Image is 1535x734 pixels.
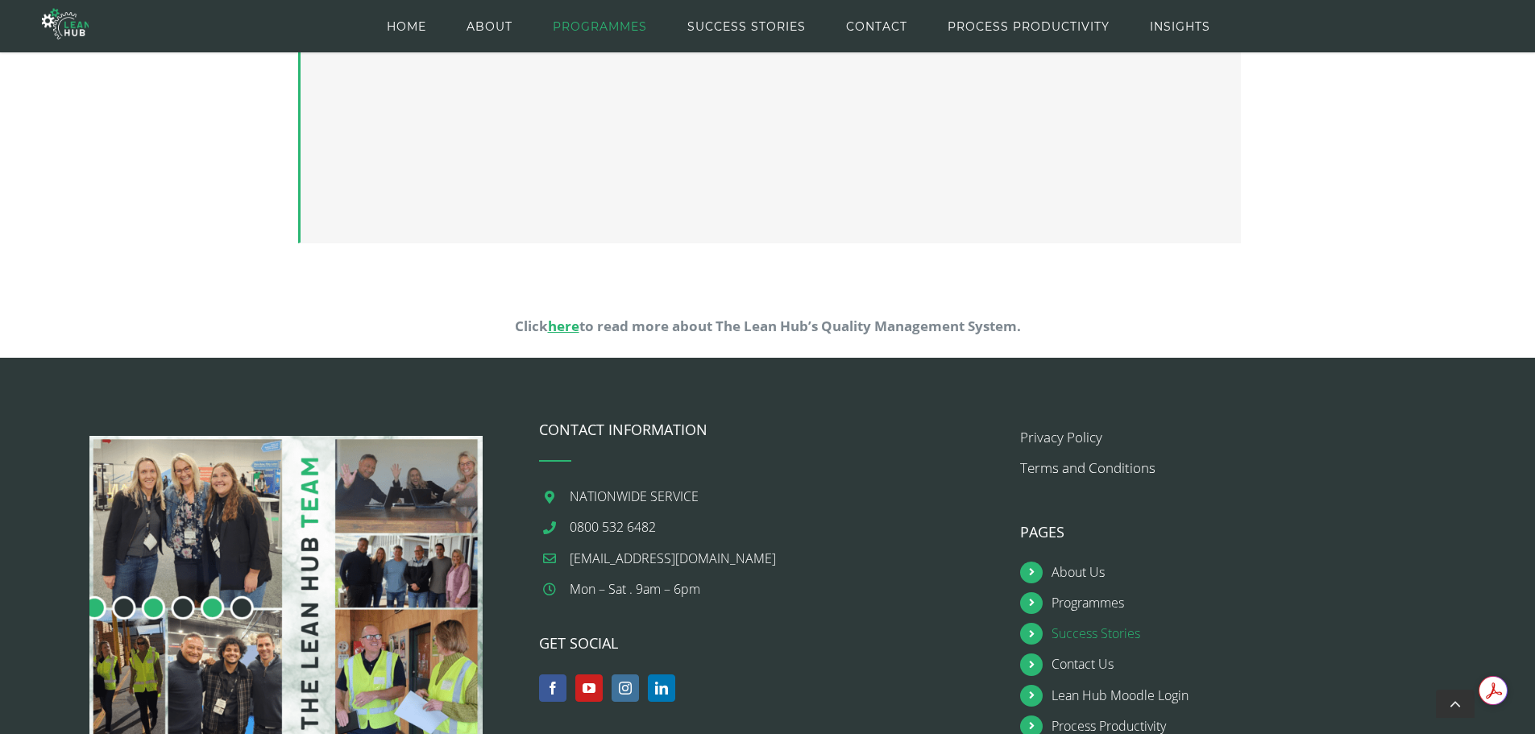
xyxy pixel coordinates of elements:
[612,674,639,702] a: Instagram
[570,578,997,600] div: Mon – Sat . 9am – 6pm
[515,317,1017,335] strong: Click to read more about The Lean Hub’s Quality Management System
[648,674,675,702] a: LinkedIn
[539,674,566,702] a: Facebook
[42,2,89,46] img: The Lean Hub | Optimising productivity with Lean Logo
[1020,428,1102,446] a: Privacy Policy
[570,487,699,505] span: NATIONWIDE SERVICE
[575,674,603,702] a: YouTube
[1052,623,1479,645] a: Success Stories
[570,548,997,570] a: [EMAIL_ADDRESS][DOMAIN_NAME]
[1052,562,1479,583] a: About Us
[570,516,997,538] a: 0800 532 6482
[548,317,579,335] a: here
[1052,653,1479,675] a: Contact Us
[1017,317,1021,335] strong: .
[1052,685,1479,707] a: Lean Hub Moodle Login
[1020,458,1155,477] a: Terms and Conditions
[539,422,997,437] h4: CONTACT INFORMATION
[1052,592,1479,614] a: Programmes
[539,636,997,650] h4: GET SOCIAL
[1020,525,1478,539] h4: PAGES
